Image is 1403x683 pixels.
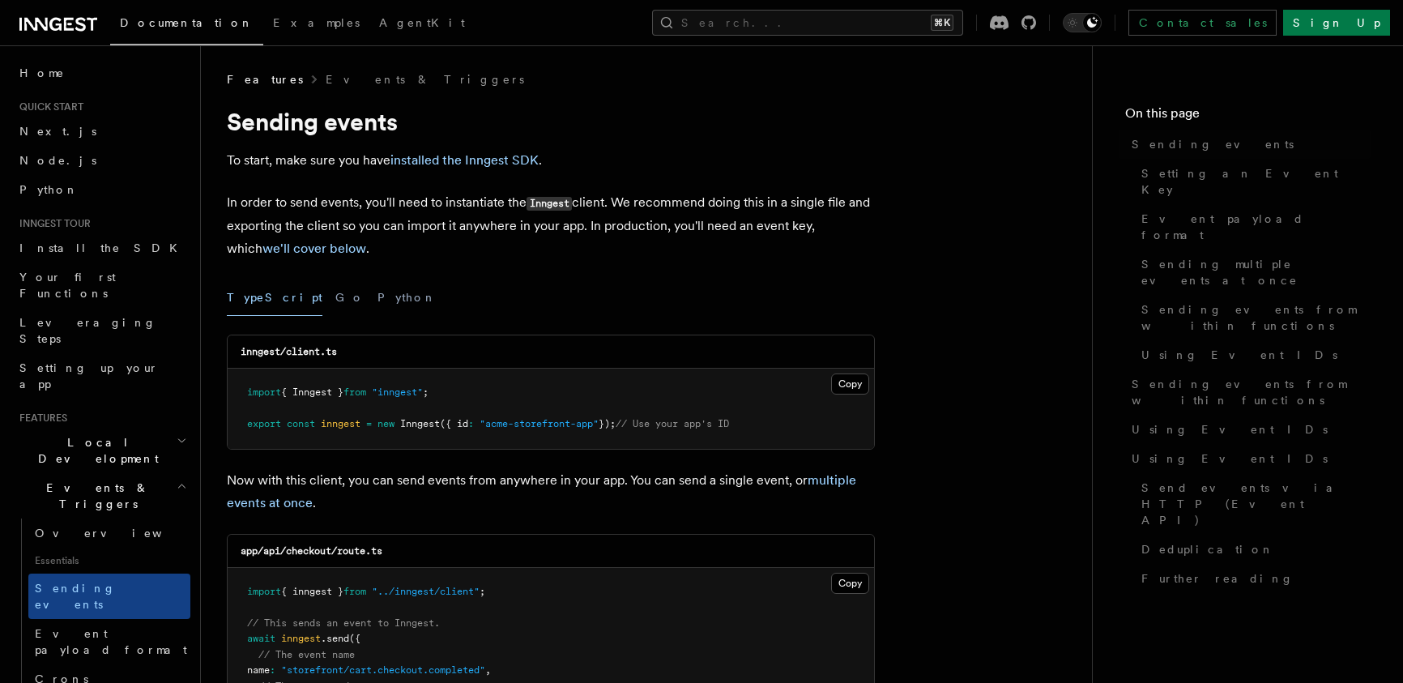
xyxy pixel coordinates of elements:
[1135,250,1371,295] a: Sending multiple events at once
[19,154,96,167] span: Node.js
[377,418,394,429] span: new
[1135,535,1371,564] a: Deduplication
[262,241,366,256] a: we'll cover below
[343,586,366,597] span: from
[1125,104,1371,130] h4: On this page
[652,10,963,36] button: Search...⌘K
[1141,165,1371,198] span: Setting an Event Key
[227,472,856,510] a: multiple events at once
[1141,301,1371,334] span: Sending events from within functions
[28,574,190,619] a: Sending events
[369,5,475,44] a: AgentKit
[372,386,423,398] span: "inngest"
[400,418,440,429] span: Inngest
[13,308,190,353] a: Leveraging Steps
[110,5,263,45] a: Documentation
[321,633,349,644] span: .send
[13,217,91,230] span: Inngest tour
[1135,473,1371,535] a: Send events via HTTP (Event API)
[616,418,729,429] span: // Use your app's ID
[1141,256,1371,288] span: Sending multiple events at once
[281,633,321,644] span: inngest
[241,545,382,557] code: app/api/checkout/route.ts
[247,418,281,429] span: export
[1128,10,1277,36] a: Contact sales
[13,428,190,473] button: Local Development
[281,386,343,398] span: { Inngest }
[1132,450,1328,467] span: Using Event IDs
[931,15,953,31] kbd: ⌘K
[1135,159,1371,204] a: Setting an Event Key
[1135,340,1371,369] a: Using Event IDs
[1135,564,1371,593] a: Further reading
[19,361,159,391] span: Setting up your app
[247,586,281,597] span: import
[227,149,875,172] p: To start, make sure you have .
[321,418,360,429] span: inngest
[28,619,190,664] a: Event payload format
[13,263,190,308] a: Your first Functions
[366,418,372,429] span: =
[19,271,116,300] span: Your first Functions
[19,65,65,81] span: Home
[247,664,270,676] span: name
[19,125,96,138] span: Next.js
[527,197,572,211] code: Inngest
[35,627,187,656] span: Event payload format
[377,280,437,316] button: Python
[19,183,79,196] span: Python
[343,386,366,398] span: from
[35,582,116,611] span: Sending events
[423,386,429,398] span: ;
[599,418,616,429] span: });
[1141,480,1371,528] span: Send events via HTTP (Event API)
[1125,369,1371,415] a: Sending events from within functions
[120,16,254,29] span: Documentation
[13,434,177,467] span: Local Development
[13,233,190,263] a: Install the SDK
[35,527,202,540] span: Overview
[372,586,480,597] span: "../inngest/client"
[1135,204,1371,250] a: Event payload format
[270,664,275,676] span: :
[241,346,337,357] code: inngest/client.ts
[831,374,869,395] button: Copy
[28,548,190,574] span: Essentials
[227,107,875,136] h1: Sending events
[1135,295,1371,340] a: Sending events from within functions
[1125,444,1371,473] a: Using Event IDs
[263,5,369,44] a: Examples
[1283,10,1390,36] a: Sign Up
[1132,136,1294,152] span: Sending events
[349,633,360,644] span: ({
[247,633,275,644] span: await
[1141,211,1371,243] span: Event payload format
[468,418,474,429] span: :
[335,280,365,316] button: Go
[227,191,875,260] p: In order to send events, you'll need to instantiate the client. We recommend doing this in a sing...
[1141,347,1337,363] span: Using Event IDs
[1132,376,1371,408] span: Sending events from within functions
[379,16,465,29] span: AgentKit
[13,100,83,113] span: Quick start
[227,71,303,88] span: Features
[227,469,875,514] p: Now with this client, you can send events from anywhere in your app. You can send a single event,...
[227,280,322,316] button: TypeScript
[1125,415,1371,444] a: Using Event IDs
[1141,541,1274,557] span: Deduplication
[281,586,343,597] span: { inngest }
[1125,130,1371,159] a: Sending events
[1132,421,1328,438] span: Using Event IDs
[258,649,355,660] span: // The event name
[28,519,190,548] a: Overview
[13,412,67,425] span: Features
[480,586,485,597] span: ;
[480,418,599,429] span: "acme-storefront-app"
[440,418,468,429] span: ({ id
[13,146,190,175] a: Node.js
[13,58,190,88] a: Home
[287,418,315,429] span: const
[13,175,190,204] a: Python
[1063,13,1102,32] button: Toggle dark mode
[247,617,440,629] span: // This sends an event to Inngest.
